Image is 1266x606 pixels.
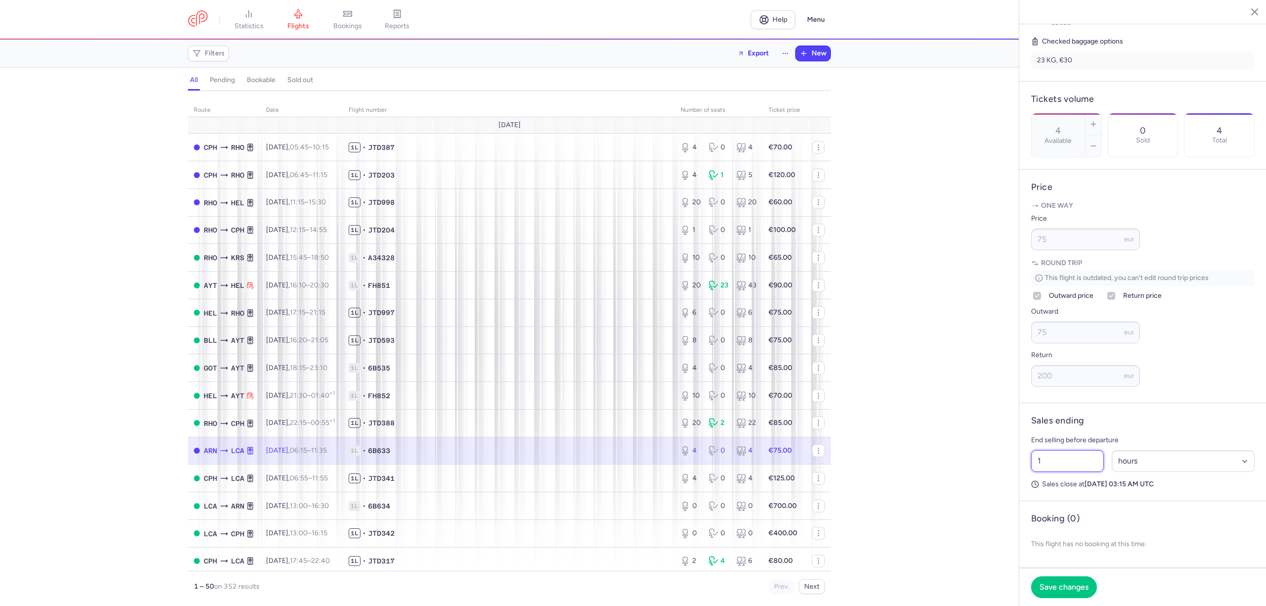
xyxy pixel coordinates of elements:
[1040,583,1088,592] span: Save changes
[231,170,244,181] span: RHO
[313,143,329,151] time: 10:15
[680,556,701,566] div: 2
[204,170,217,181] span: CPH
[709,528,729,538] div: 0
[1031,201,1255,211] p: One way
[290,502,308,510] time: 13:00
[188,103,260,118] th: route
[204,280,217,291] span: AYT
[362,335,366,345] span: •
[709,501,729,511] div: 0
[362,170,366,180] span: •
[349,363,361,373] span: 1L
[349,418,361,428] span: 1L
[290,253,307,262] time: 15:45
[290,308,306,317] time: 17:15
[736,253,757,263] div: 10
[290,253,329,262] span: –
[310,308,325,317] time: 21:15
[231,418,244,429] span: CPH
[769,281,792,289] strong: €90.00
[769,391,792,400] strong: €70.00
[385,22,409,31] span: reports
[362,363,366,373] span: •
[313,171,327,179] time: 11:15
[224,9,273,31] a: statistics
[310,226,327,234] time: 14:55
[1107,292,1115,300] input: Return price
[709,170,729,180] div: 1
[751,10,795,29] a: Help
[362,225,366,235] span: •
[1031,415,1084,426] h4: Sales ending
[362,501,366,511] span: •
[812,49,826,57] span: New
[266,336,328,344] span: [DATE],
[194,365,200,371] span: OPEN
[290,446,327,455] span: –
[231,308,244,319] span: RHO
[231,473,244,484] span: LCA
[349,528,361,538] span: 1L
[368,556,395,566] span: JTD317
[736,391,757,401] div: 10
[290,529,327,537] span: –
[266,446,327,455] span: [DATE],
[290,171,309,179] time: 06:45
[266,143,329,151] span: [DATE],
[204,363,217,373] span: GOT
[1136,137,1150,144] p: Sold
[266,391,335,400] span: [DATE],
[231,335,244,346] span: AYT
[1031,365,1140,387] input: ---
[736,170,757,180] div: 5
[368,418,395,428] span: JTD388
[372,9,422,31] a: reports
[312,474,328,482] time: 11:55
[290,308,325,317] span: –
[204,418,217,429] span: RHO
[1031,36,1255,47] h5: Checked baggage options
[349,197,361,207] span: 1L
[349,225,361,235] span: 1L
[349,473,361,483] span: 1L
[368,142,395,152] span: JTD387
[1031,532,1255,556] p: This flight has no booking at this time.
[736,473,757,483] div: 4
[204,197,217,208] span: RHO
[709,363,729,373] div: 0
[709,142,729,152] div: 0
[709,418,729,428] div: 2
[204,473,217,484] span: CPH
[736,418,757,428] div: 22
[204,252,217,263] span: RHO
[266,557,330,565] span: [DATE],
[680,501,701,511] div: 0
[680,280,701,290] div: 20
[736,142,757,152] div: 4
[769,529,797,537] strong: €400.00
[329,390,335,396] sup: +1
[323,9,372,31] a: bookings
[362,418,366,428] span: •
[1031,322,1140,343] input: ---
[1031,213,1140,225] label: Price
[343,103,675,118] th: Flight number
[709,556,729,566] div: 4
[368,391,390,401] span: FH852
[1031,229,1140,250] input: ---
[709,197,729,207] div: 0
[763,103,806,118] th: Ticket price
[1031,480,1255,489] p: Sales close at
[231,142,244,153] span: RHO
[680,363,701,373] div: 4
[214,582,260,591] span: on 352 results
[188,10,208,29] a: CitizenPlane red outlined logo
[362,197,366,207] span: •
[736,335,757,345] div: 8
[349,501,361,511] span: 1L
[290,143,329,151] span: –
[266,529,327,537] span: [DATE],
[709,225,729,235] div: 0
[680,308,701,318] div: 6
